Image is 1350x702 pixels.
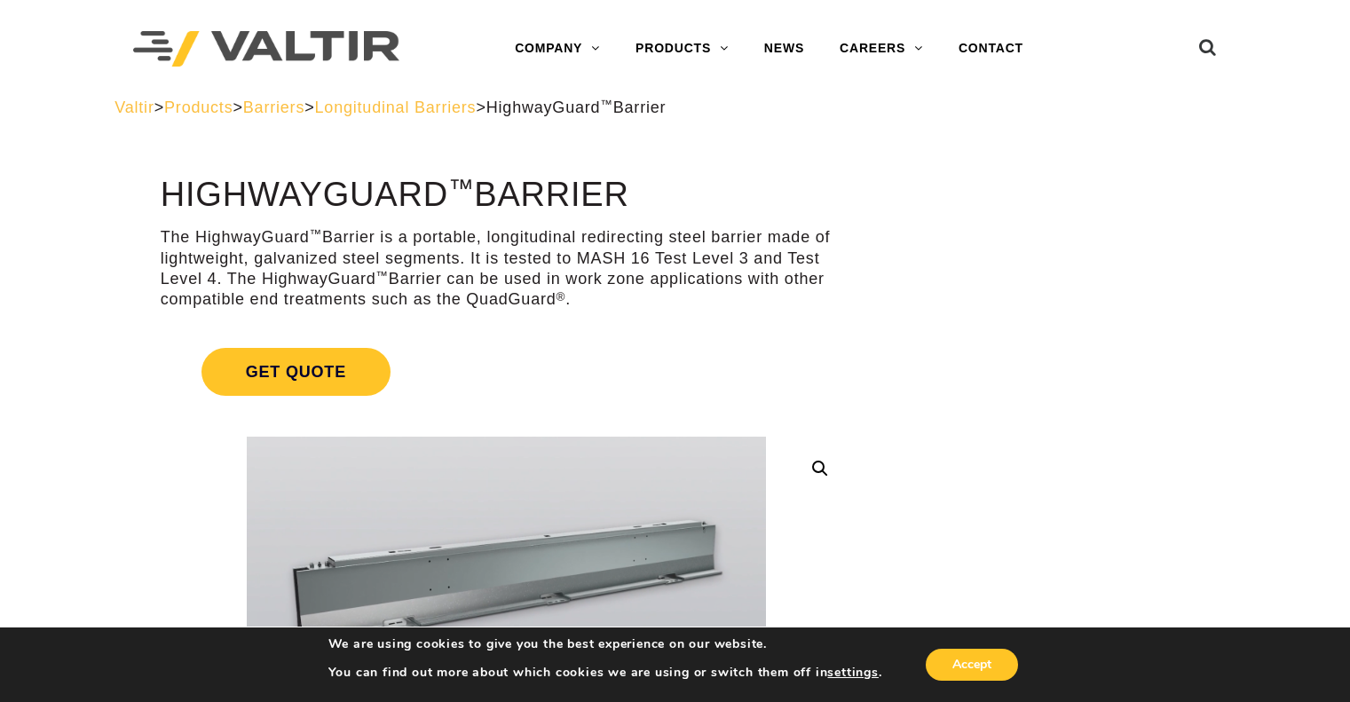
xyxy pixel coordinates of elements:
a: NEWS [746,31,822,67]
a: Get Quote [161,327,852,417]
sup: ™ [310,227,322,241]
sup: ® [557,290,566,304]
span: HighwayGuard Barrier [486,99,667,116]
img: Valtir [133,31,399,67]
button: settings [827,665,878,681]
p: We are using cookies to give you the best experience on our website. [328,636,882,652]
a: Longitudinal Barriers [315,99,477,116]
p: The HighwayGuard Barrier is a portable, longitudinal redirecting steel barrier made of lightweigh... [161,227,852,311]
span: Get Quote [201,348,391,396]
sup: ™ [448,174,474,202]
a: CONTACT [941,31,1041,67]
h1: HighwayGuard Barrier [161,177,852,214]
a: PRODUCTS [618,31,746,67]
a: Products [164,99,233,116]
p: You can find out more about which cookies we are using or switch them off in . [328,665,882,681]
a: COMPANY [497,31,618,67]
sup: ™ [376,269,389,282]
a: Barriers [243,99,304,116]
sup: ™ [600,98,612,111]
button: Accept [926,649,1018,681]
a: Valtir [114,99,154,116]
a: CAREERS [822,31,941,67]
div: > > > > [114,98,1236,118]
